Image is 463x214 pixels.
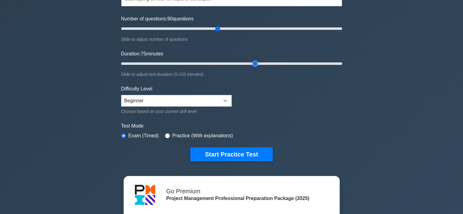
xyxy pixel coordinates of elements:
[121,122,342,130] label: Test Mode
[121,15,194,23] label: Number of questions: questions
[121,108,232,115] div: Choose based on your current skill level
[141,51,146,56] span: 75
[167,16,173,21] span: 90
[128,132,159,139] label: Exam (Timed)
[121,71,342,78] div: Slide to adjust test duration (5-120 minutes)
[121,50,163,58] label: Duration: minutes
[172,132,233,139] label: Practice (With explanations)
[121,85,153,93] label: Difficulty Level
[121,36,342,43] div: Slide to adjust number of questions
[190,147,272,161] button: Start Practice Test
